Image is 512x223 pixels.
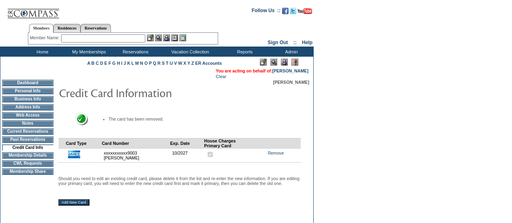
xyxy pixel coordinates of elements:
[87,61,90,66] a: A
[260,59,267,66] img: Edit Mode
[2,112,53,119] td: Web Access
[102,138,170,148] td: Card Number
[290,8,296,14] img: Follow us on Twitter
[191,61,194,66] a: Z
[2,144,53,151] td: Credit Card Info
[100,61,103,66] a: D
[170,138,204,148] td: Exp. Date
[111,47,158,57] td: Reservations
[179,34,186,41] img: b_calculator.gif
[53,24,81,32] a: Residences
[216,68,308,73] span: You are acting on behalf of:
[2,120,53,127] td: Notes
[2,160,53,167] td: CWL Requests
[2,136,53,143] td: Past Reservations
[163,34,170,41] img: Impersonate
[147,34,154,41] img: b_edit.gif
[216,74,226,79] a: Clear
[272,68,308,73] a: [PERSON_NAME]
[178,61,182,66] a: W
[66,138,102,148] td: Card Type
[187,61,190,66] a: Y
[166,61,169,66] a: T
[2,152,53,159] td: Membership Details
[132,61,134,66] a: L
[252,7,280,17] td: Follow Us ::
[81,24,111,32] a: Reservations
[18,47,65,57] td: Home
[268,151,284,155] a: Remove
[170,61,173,66] a: U
[297,8,312,14] img: Subscribe to our YouTube Channel
[290,10,296,15] a: Follow us on Twitter
[2,104,53,110] td: Address Info
[157,61,161,66] a: R
[267,47,314,57] td: Admin
[268,40,288,45] a: Sign Out
[2,88,53,94] td: Personal Info
[58,199,89,206] input: Add New Card
[183,61,186,66] a: X
[153,61,156,66] a: Q
[171,34,178,41] img: Reservations
[144,61,148,66] a: O
[104,61,107,66] a: E
[2,168,53,175] td: Membership Share
[270,59,277,66] img: View Mode
[162,61,165,66] a: S
[273,80,309,85] span: [PERSON_NAME]
[59,85,221,101] img: pgTtlCreditCardInfo.gif
[170,148,204,162] td: 10/2027
[302,40,312,45] a: Help
[108,61,111,66] a: F
[204,138,259,148] td: House Charges Primary Card
[29,24,54,33] a: Members
[135,61,139,66] a: M
[2,96,53,102] td: Business Info
[291,59,298,66] img: Log Concern/Member Elevation
[297,10,312,15] a: Subscribe to our YouTube Channel
[195,61,222,66] a: ER Accounts
[30,34,61,41] div: Member Name:
[70,113,88,126] img: Success Message
[155,34,162,41] img: View
[2,128,53,135] td: Current Reservations
[58,176,301,186] p: Should you need to edit an existing credit card, please delete it from the list and re-enter the ...
[282,8,289,14] img: Become our fan on Facebook
[68,151,80,158] img: icon_cc_amex.gif
[221,47,267,57] td: Reports
[158,47,221,57] td: Vacation Collection
[127,61,130,66] a: K
[293,40,297,45] span: ::
[102,148,170,162] td: xxxxxxxxxxx9003 [PERSON_NAME]
[281,59,288,66] img: Impersonate
[123,61,126,66] a: J
[108,117,302,121] li: The card has been removed.
[96,61,99,66] a: C
[91,61,95,66] a: B
[7,2,59,19] img: Compass Home
[174,61,177,66] a: V
[2,80,53,86] td: Dashboard
[65,47,111,57] td: My Memberships
[140,61,143,66] a: N
[149,61,152,66] a: P
[282,10,289,15] a: Become our fan on Facebook
[112,61,115,66] a: G
[117,61,120,66] a: H
[121,61,122,66] a: I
